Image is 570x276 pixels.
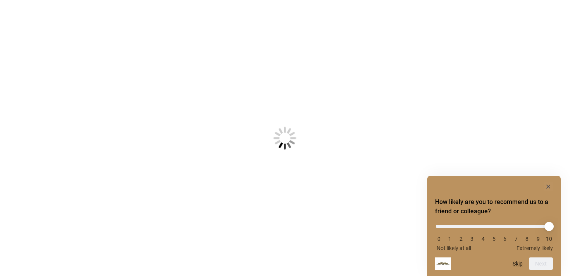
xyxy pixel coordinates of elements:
li: 2 [457,236,465,242]
li: 9 [534,236,542,242]
li: 10 [545,236,553,242]
li: 4 [479,236,487,242]
li: 0 [435,236,443,242]
div: How likely are you to recommend us to a friend or colleague? Select an option from 0 to 10, with ... [435,182,553,270]
div: How likely are you to recommend us to a friend or colleague? Select an option from 0 to 10, with ... [435,219,553,251]
li: 3 [468,236,476,242]
button: Next question [529,257,553,270]
span: Extremely likely [516,245,553,251]
button: Skip [513,261,523,267]
img: Loading [235,89,335,188]
h2: How likely are you to recommend us to a friend or colleague? Select an option from 0 to 10, with ... [435,197,553,216]
li: 8 [523,236,531,242]
li: 1 [446,236,454,242]
li: 7 [512,236,520,242]
li: 5 [490,236,498,242]
li: 6 [501,236,509,242]
span: Not likely at all [437,245,471,251]
button: Hide survey [544,182,553,191]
